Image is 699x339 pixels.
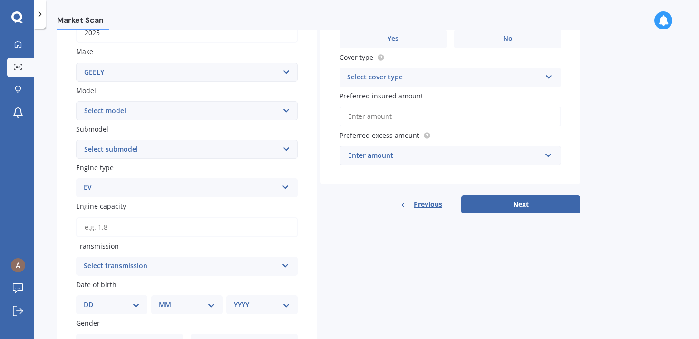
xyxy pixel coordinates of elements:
div: EV [84,182,278,194]
input: Enter amount [340,107,561,126]
span: Yes [388,35,398,43]
span: Engine type [76,163,114,172]
span: Submodel [76,125,108,134]
span: Preferred insured amount [340,91,423,100]
button: Next [461,195,580,213]
span: Previous [414,197,442,212]
span: Market Scan [57,16,109,29]
span: Engine capacity [76,202,126,211]
span: Date of birth [76,280,116,289]
div: Select transmission [84,261,278,272]
span: Model [76,86,96,95]
input: YYYY [76,23,298,43]
span: Transmission [76,242,119,251]
input: e.g. 1.8 [76,217,298,237]
span: Make [76,48,93,57]
span: No [503,35,513,43]
div: Select cover type [347,72,541,83]
span: Gender [76,319,100,328]
img: ACg8ocKNDF6HD4Kdi1pVAigtjlYQpYsOjtPHgleEvD8IxZgbJnktng=s96-c [11,258,25,272]
span: Cover type [340,53,373,62]
div: Enter amount [348,150,541,161]
span: Preferred excess amount [340,131,419,140]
